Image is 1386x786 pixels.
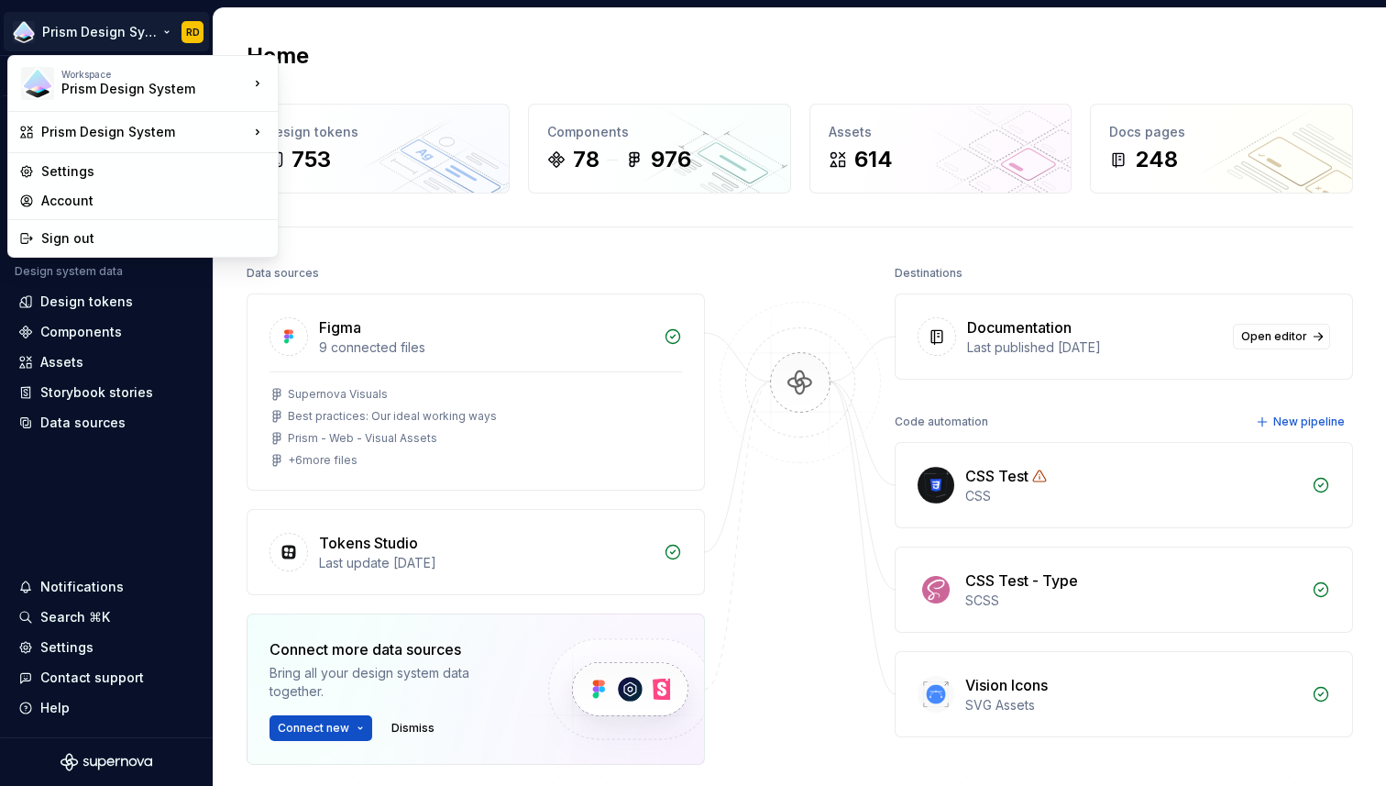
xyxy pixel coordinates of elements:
[41,192,267,210] div: Account
[21,67,54,100] img: 106765b7-6fc4-4b5d-8be0-32f944830029.png
[61,80,217,98] div: Prism Design System
[61,69,248,80] div: Workspace
[41,229,267,248] div: Sign out
[41,123,248,141] div: Prism Design System
[41,162,267,181] div: Settings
